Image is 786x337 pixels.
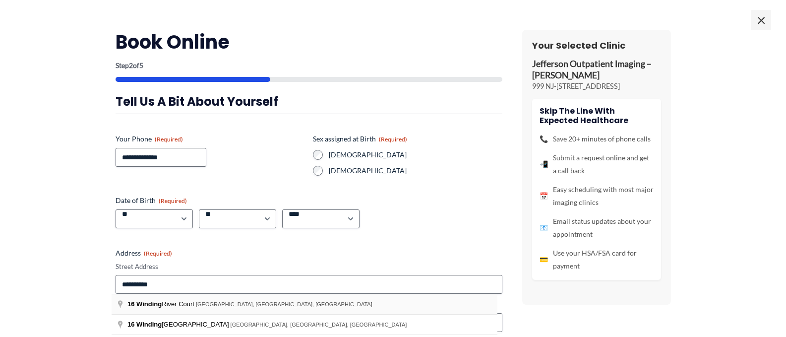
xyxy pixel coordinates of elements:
[127,300,196,308] span: River Court
[532,40,661,51] h3: Your Selected Clinic
[329,166,502,176] label: [DEMOGRAPHIC_DATA]
[540,133,548,145] span: 📞
[540,151,654,177] li: Submit a request online and get a call back
[540,221,548,234] span: 📧
[116,30,502,54] h2: Book Online
[540,190,548,202] span: 📅
[751,10,771,30] span: ×
[540,106,654,125] h4: Skip the line with Expected Healthcare
[116,248,172,258] legend: Address
[116,262,502,271] label: Street Address
[540,183,654,209] li: Easy scheduling with most major imaging clinics
[116,196,187,205] legend: Date of Birth
[532,81,661,91] p: 999 NJ-[STREET_ADDRESS]
[116,94,502,109] h3: Tell us a bit about yourself
[144,250,172,257] span: (Required)
[155,135,183,143] span: (Required)
[127,300,134,308] span: 16
[127,321,134,328] span: 16
[136,321,162,328] span: Winding
[540,215,654,241] li: Email status updates about your appointment
[116,62,502,69] p: Step of
[231,322,407,328] span: [GEOGRAPHIC_DATA], [GEOGRAPHIC_DATA], [GEOGRAPHIC_DATA]
[139,61,143,69] span: 5
[129,61,133,69] span: 2
[540,158,548,171] span: 📲
[127,321,231,328] span: [GEOGRAPHIC_DATA]
[136,300,162,308] span: Winding
[196,301,372,307] span: [GEOGRAPHIC_DATA], [GEOGRAPHIC_DATA], [GEOGRAPHIC_DATA]
[159,197,187,204] span: (Required)
[313,134,407,144] legend: Sex assigned at Birth
[379,135,407,143] span: (Required)
[540,247,654,272] li: Use your HSA/FSA card for payment
[116,134,305,144] label: Your Phone
[532,59,661,81] p: Jefferson Outpatient Imaging – [PERSON_NAME]
[540,253,548,266] span: 💳
[540,133,654,145] li: Save 20+ minutes of phone calls
[329,150,502,160] label: [DEMOGRAPHIC_DATA]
